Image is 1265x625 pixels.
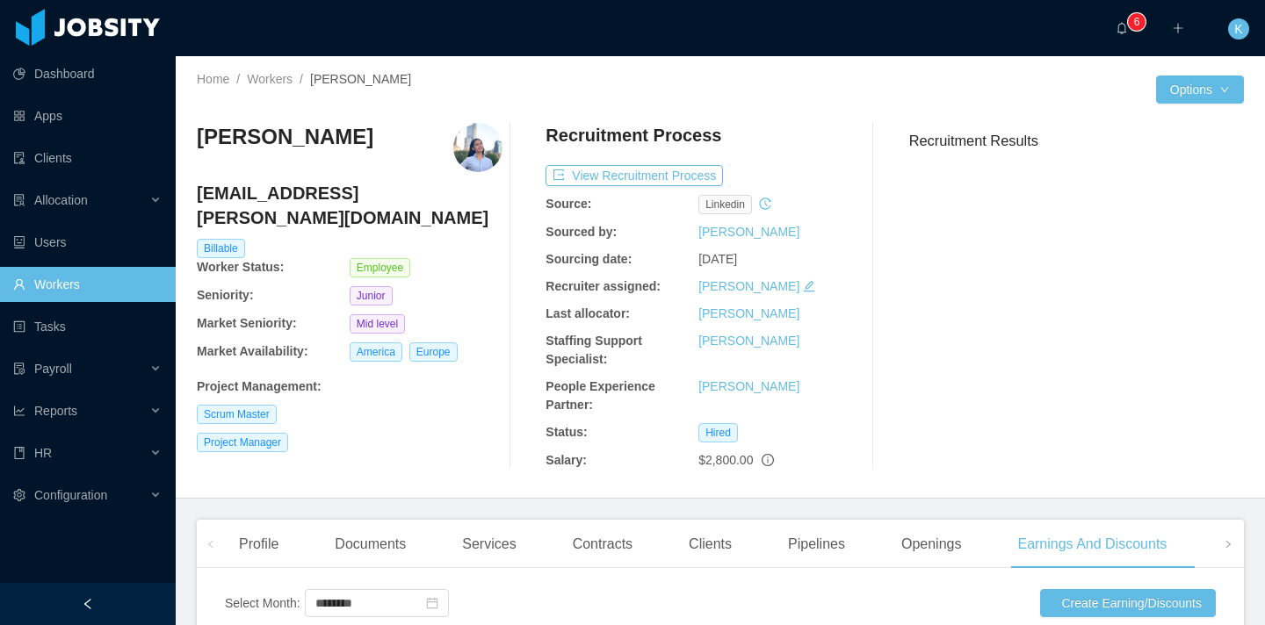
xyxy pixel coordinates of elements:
b: Project Management : [197,379,322,393]
b: Status: [546,425,587,439]
span: linkedin [698,195,752,214]
div: Profile [225,520,293,569]
i: icon: left [206,540,215,549]
b: People Experience Partner: [546,379,655,412]
div: Clients [675,520,746,569]
div: Contracts [559,520,647,569]
h3: Recruitment Results [909,130,1244,152]
b: Sourcing date: [546,252,632,266]
span: / [236,72,240,86]
i: icon: setting [13,489,25,501]
i: icon: plus [1172,22,1184,34]
b: Staffing Support Specialist: [546,334,642,366]
a: Workers [247,72,293,86]
button: icon: [object Object]Create Earning/Discounts [1040,589,1216,617]
i: icon: line-chart [13,405,25,417]
span: [DATE] [698,252,737,266]
img: 83edc638-710d-44d7-bab6-555d0ed18611.jpeg [453,123,502,172]
span: Billable [197,239,245,258]
h3: [PERSON_NAME] [197,123,373,151]
span: info-circle [762,454,774,466]
div: Pipelines [774,520,859,569]
b: Seniority: [197,288,254,302]
div: Documents [321,520,420,569]
span: Payroll [34,362,72,376]
b: Worker Status: [197,260,284,274]
b: Source: [546,197,591,211]
b: Salary: [546,453,587,467]
span: Configuration [34,488,107,502]
a: icon: auditClients [13,140,162,176]
span: Scrum Master [197,405,277,424]
a: [PERSON_NAME] [698,225,799,239]
i: icon: edit [803,280,815,292]
a: icon: profileTasks [13,309,162,344]
p: 6 [1134,13,1140,31]
span: K [1234,18,1242,40]
div: Select Month: [225,594,300,613]
b: Market Availability: [197,344,308,358]
a: [PERSON_NAME] [698,306,799,320]
b: Market Seniority: [197,316,297,330]
h4: Recruitment Process [546,123,721,147]
span: Allocation [34,193,88,207]
button: icon: exportView Recruitment Process [546,165,723,186]
span: $2,800.00 [698,453,753,467]
span: Junior [350,286,393,305]
a: [PERSON_NAME] [698,379,799,393]
a: [PERSON_NAME] [698,334,799,348]
span: Hired [698,423,738,442]
a: icon: exportView Recruitment Process [546,169,723,183]
a: Home [197,72,229,86]
span: Employee [350,258,410,277]
h4: [EMAIL_ADDRESS][PERSON_NAME][DOMAIN_NAME] [197,181,502,230]
i: icon: history [759,198,771,210]
button: Optionsicon: down [1156,75,1244,104]
i: icon: right [1224,540,1232,549]
i: icon: file-protect [13,363,25,375]
span: America [350,342,402,362]
i: icon: bell [1116,22,1128,34]
span: Europe [409,342,458,362]
a: icon: pie-chartDashboard [13,56,162,91]
span: [PERSON_NAME] [310,72,411,86]
sup: 6 [1128,13,1146,31]
div: Openings [887,520,976,569]
span: Mid level [350,314,405,334]
div: Services [448,520,530,569]
i: icon: book [13,447,25,459]
i: icon: solution [13,194,25,206]
span: / [300,72,303,86]
div: Earnings And Discounts [1003,520,1181,569]
a: icon: userWorkers [13,267,162,302]
span: Project Manager [197,433,288,452]
a: [PERSON_NAME] [698,279,799,293]
a: icon: appstoreApps [13,98,162,133]
b: Last allocator: [546,306,630,320]
span: HR [34,446,52,460]
i: icon: calendar [426,597,438,609]
span: Reports [34,404,77,418]
b: Sourced by: [546,225,617,239]
b: Recruiter assigned: [546,279,661,293]
a: icon: robotUsers [13,225,162,260]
